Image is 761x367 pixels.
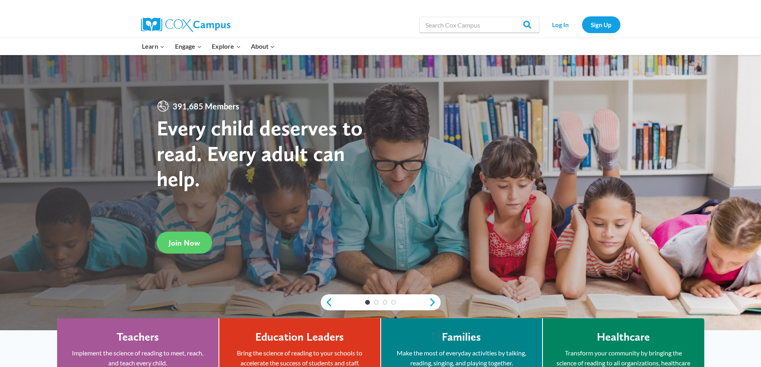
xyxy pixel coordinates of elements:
[117,330,159,344] h4: Teachers
[157,232,212,254] a: Join Now
[142,41,165,52] span: Learn
[391,300,396,305] a: 4
[137,38,280,55] nav: Primary Navigation
[543,16,620,33] nav: Secondary Navigation
[175,41,202,52] span: Engage
[597,330,650,344] h4: Healthcare
[255,330,344,344] h4: Education Leaders
[321,298,333,307] a: previous
[429,298,441,307] a: next
[157,115,363,191] strong: Every child deserves to read. Every adult can help.
[374,300,379,305] a: 2
[442,330,481,344] h4: Families
[169,100,242,113] span: 391,685 Members
[251,41,275,52] span: About
[365,300,370,305] a: 1
[419,17,539,33] input: Search Cox Campus
[582,16,620,33] a: Sign Up
[543,16,578,33] a: Log In
[169,238,200,248] span: Join Now
[383,300,387,305] a: 3
[212,41,240,52] span: Explore
[321,294,441,310] div: content slider buttons
[141,18,230,32] img: Cox Campus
